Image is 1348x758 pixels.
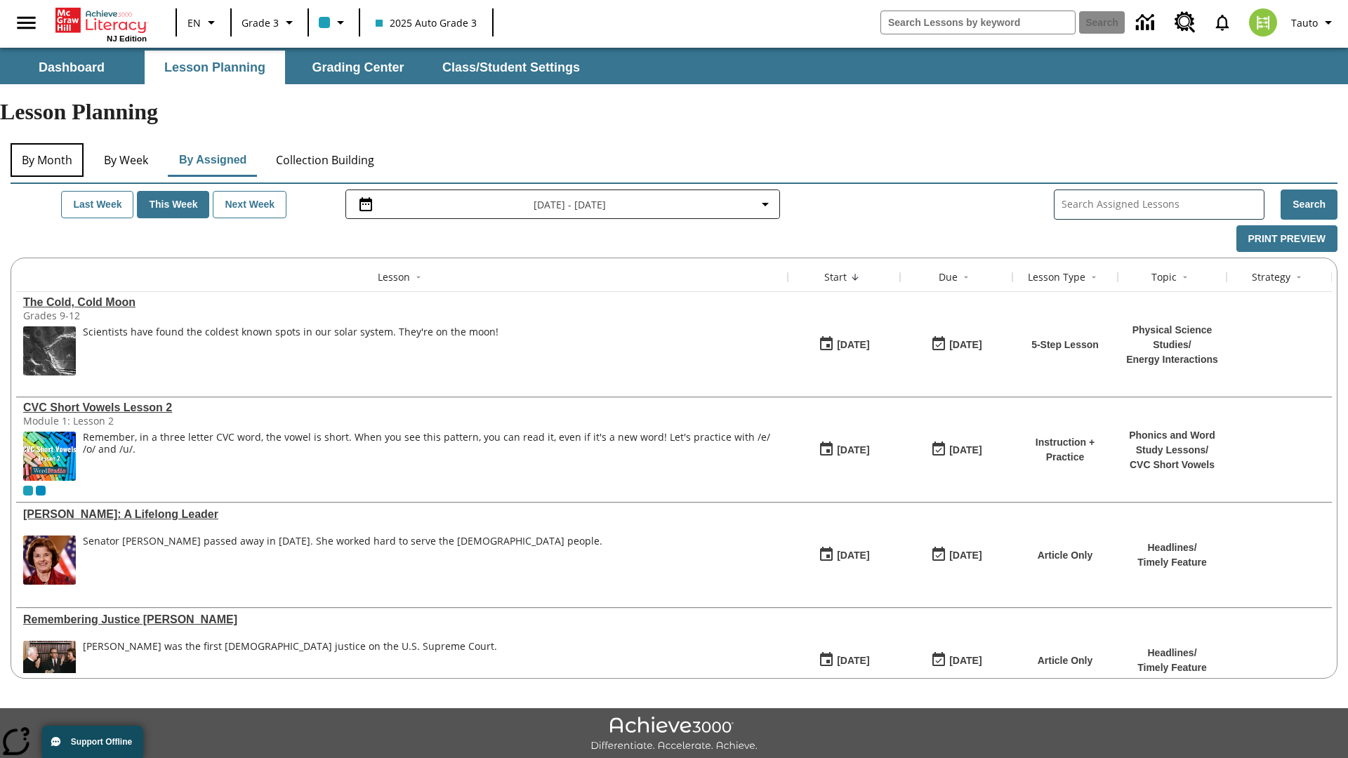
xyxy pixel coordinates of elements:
[814,437,874,463] button: 08/19/25: First time the lesson was available
[83,432,781,456] p: Remember, in a three letter CVC word, the vowel is short. When you see this pattern, you can read...
[23,641,76,690] img: Chief Justice Warren Burger, wearing a black robe, holds up his right hand and faces Sandra Day O...
[42,726,143,758] button: Support Offline
[83,326,498,375] div: Scientists have found the coldest known spots in our solar system. They're on the moon!
[949,336,982,354] div: [DATE]
[1204,4,1241,41] a: Notifications
[23,296,781,309] a: The Cold, Cold Moon , Lessons
[1125,323,1220,352] p: Physical Science Studies /
[1137,646,1207,660] p: Headlines /
[145,51,285,84] button: Lesson Planning
[1137,555,1207,570] p: Timely Feature
[1125,352,1220,367] p: Energy Interactions
[107,34,147,43] span: NJ Edition
[23,401,781,414] div: CVC Short Vowels Lesson 2
[213,191,286,218] button: Next Week
[83,641,497,653] div: [PERSON_NAME] was the first [DEMOGRAPHIC_DATA] justice on the U.S. Supreme Court.
[949,652,982,670] div: [DATE]
[313,10,355,35] button: Class color is light blue. Change class color
[939,270,958,284] div: Due
[1038,548,1093,563] p: Article Only
[181,10,226,35] button: Language: EN, Select a language
[1252,270,1290,284] div: Strategy
[926,647,986,674] button: 08/19/25: Last day the lesson can be accessed
[1,51,142,84] button: Dashboard
[431,51,591,84] button: Class/Student Settings
[23,486,33,496] div: Current Class
[814,331,874,358] button: 08/20/25: First time the lesson was available
[824,270,847,284] div: Start
[1166,4,1204,41] a: Resource Center, Will open in new tab
[83,641,497,690] div: Sandra Day O'Connor was the first female justice on the U.S. Supreme Court.
[55,5,147,43] div: Home
[1062,194,1264,215] input: Search Assigned Lessons
[23,432,76,481] img: CVC Short Vowels Lesson 2.
[534,197,606,212] span: [DATE] - [DATE]
[242,15,279,30] span: Grade 3
[83,326,498,338] div: Scientists have found the coldest known spots in our solar system. They're on the moon!
[837,336,869,354] div: [DATE]
[926,331,986,358] button: 08/20/25: Last day the lesson can be accessed
[410,269,427,286] button: Sort
[23,536,76,585] img: Senator Dianne Feinstein of California smiles with the U.S. flag behind her.
[6,2,47,44] button: Open side menu
[265,143,385,177] button: Collection Building
[187,15,201,30] span: EN
[1241,4,1286,41] button: Select a new avatar
[83,432,781,481] div: Remember, in a three letter CVC word, the vowel is short. When you see this pattern, you can read...
[814,542,874,568] button: 08/19/25: First time the lesson was available
[1137,660,1207,675] p: Timely Feature
[23,309,234,322] div: Grades 9-12
[23,401,781,414] a: CVC Short Vowels Lesson 2, Lessons
[83,536,602,585] div: Senator Dianne Feinstein passed away in September 2023. She worked hard to serve the American peo...
[958,269,974,286] button: Sort
[1291,15,1318,30] span: Tauto
[837,652,869,670] div: [DATE]
[1128,4,1166,42] a: Data Center
[881,11,1075,34] input: search field
[1249,8,1277,36] img: avatar image
[590,717,758,752] img: Achieve3000 Differentiate Accelerate Achieve
[926,437,986,463] button: 08/19/25: Last day the lesson can be accessed
[1286,10,1342,35] button: Profile/Settings
[23,508,781,521] div: Dianne Feinstein: A Lifelong Leader
[1236,225,1337,253] button: Print Preview
[1125,458,1220,472] p: CVC Short Vowels
[926,542,986,568] button: 08/19/25: Last day the lesson can be accessed
[814,647,874,674] button: 08/19/25: First time the lesson was available
[1151,270,1177,284] div: Topic
[1031,338,1099,352] p: 5-Step Lesson
[91,143,161,177] button: By Week
[23,613,781,626] a: Remembering Justice O'Connor, Lessons
[1028,270,1085,284] div: Lesson Type
[36,486,46,496] div: OL 2025 Auto Grade 4
[83,536,602,547] div: Senator [PERSON_NAME] passed away in [DATE]. She worked hard to serve the [DEMOGRAPHIC_DATA] people.
[1290,269,1307,286] button: Sort
[1038,653,1093,668] p: Article Only
[236,10,303,35] button: Grade: Grade 3, Select a grade
[1177,269,1194,286] button: Sort
[71,737,132,747] span: Support Offline
[352,196,774,213] button: Select the date range menu item
[757,196,774,213] svg: Collapse Date Range Filter
[23,508,781,521] a: Dianne Feinstein: A Lifelong Leader, Lessons
[288,51,428,84] button: Grading Center
[949,547,982,564] div: [DATE]
[23,296,781,309] div: The Cold, Cold Moon
[837,441,869,459] div: [DATE]
[137,191,209,218] button: This Week
[1085,269,1102,286] button: Sort
[376,15,477,30] span: 2025 Auto Grade 3
[168,143,258,177] button: By Assigned
[378,270,410,284] div: Lesson
[847,269,864,286] button: Sort
[23,326,76,375] img: image
[11,143,84,177] button: By Month
[1125,428,1220,458] p: Phonics and Word Study Lessons /
[61,191,133,218] button: Last Week
[23,414,234,427] div: Module 1: Lesson 2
